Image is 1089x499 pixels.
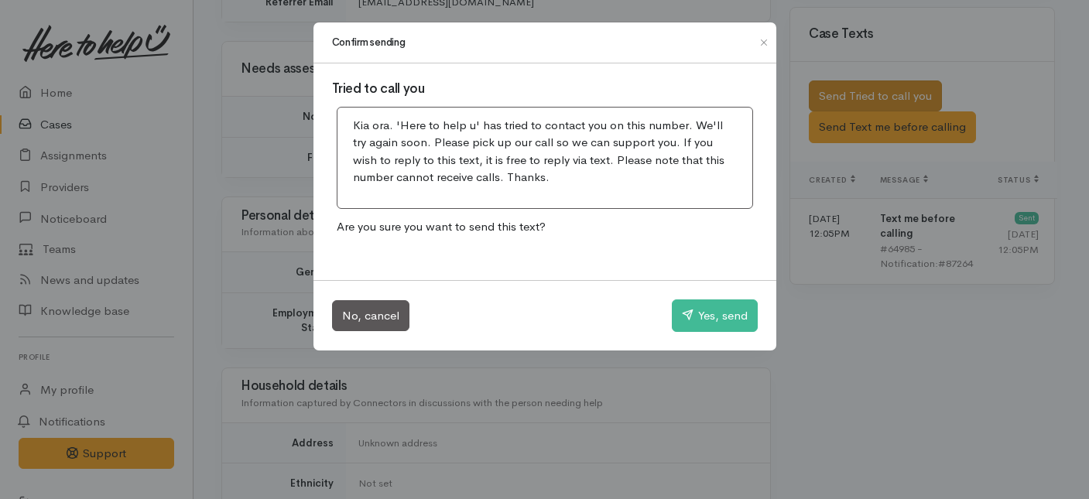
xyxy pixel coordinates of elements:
p: Are you sure you want to send this text? [332,214,758,241]
h1: Confirm sending [332,35,406,50]
p: Kia ora. 'Here to help u' has tried to contact you on this number. We'll try again soon. Please p... [353,117,737,186]
button: Close [752,33,776,52]
button: No, cancel [332,300,409,332]
button: Yes, send [672,299,758,332]
h3: Tried to call you [332,82,758,97]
